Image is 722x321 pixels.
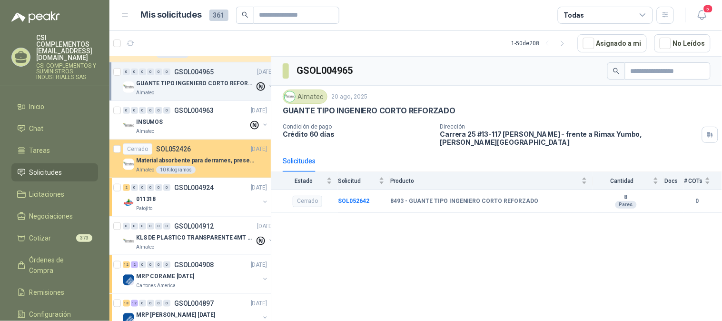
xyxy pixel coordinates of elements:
button: Asignado a mi [578,34,647,52]
p: INSUMOS [136,118,163,127]
span: Cantidad [593,178,651,184]
p: GSOL004924 [174,184,214,191]
p: Almatec [136,166,154,174]
span: Solicitud [338,178,377,184]
span: Configuración [30,309,71,320]
span: 5 [703,4,713,13]
div: Pares [615,201,637,209]
a: Remisiones [11,283,98,301]
a: Licitaciones [11,185,98,203]
p: [DATE] [251,106,267,115]
p: Carrera 25 #13-117 [PERSON_NAME] - frente a Rimax Yumbo , [PERSON_NAME][GEOGRAPHIC_DATA] [440,130,698,146]
p: [DATE] [257,222,273,231]
p: KLS DE PLASTICO TRANSPARENTE 4MT CAL 4 Y CINTA TRA [136,233,255,242]
div: 0 [123,223,130,230]
div: 0 [131,184,138,191]
a: 0 0 0 0 0 0 GSOL004963[DATE] Company LogoINSUMOSAlmatec [123,105,269,135]
p: GSOL004908 [174,261,214,268]
span: Remisiones [30,287,65,298]
a: Tareas [11,141,98,160]
a: Órdenes de Compra [11,251,98,280]
div: 0 [163,300,170,307]
p: Almatec [136,128,154,135]
span: Estado [283,178,325,184]
span: Órdenes de Compra [30,255,89,276]
div: 0 [163,261,170,268]
p: SOL052426 [156,146,191,152]
a: CerradoSOL052426[DATE] Company LogoMaterial absorbente para derrames, presentación por kgAlmatec1... [109,140,271,178]
b: 8493 - GUANTE TIPO INGENIERO CORTO REFORZADO [390,198,539,205]
a: Solicitudes [11,163,98,181]
p: Condición de pago [283,123,433,130]
p: GSOL004897 [174,300,214,307]
img: Company Logo [123,197,134,209]
a: SOL052642 [338,198,369,204]
th: Docs [664,172,684,190]
div: 0 [139,107,146,114]
div: 0 [139,184,146,191]
p: Dirección [440,123,698,130]
p: Patojito [136,205,152,212]
div: 12 [123,261,130,268]
div: 0 [163,69,170,75]
img: Company Logo [123,120,134,131]
img: Company Logo [123,159,134,170]
a: 2 0 0 0 0 0 GSOL004924[DATE] Company Logo011318Patojito [123,182,269,212]
div: 0 [155,261,162,268]
img: Logo peakr [11,11,60,23]
div: Solicitudes [283,156,316,166]
div: 18 [123,300,130,307]
span: # COTs [684,178,703,184]
div: 0 [131,69,138,75]
div: Almatec [283,90,327,104]
th: Solicitud [338,172,390,190]
div: 0 [155,300,162,307]
a: Negociaciones [11,207,98,225]
span: Producto [390,178,580,184]
div: 12 [131,300,138,307]
span: Solicitudes [30,167,62,178]
p: GSOL004912 [174,223,214,230]
span: Cotizar [30,233,51,243]
p: [DATE] [251,145,267,154]
a: 0 0 0 0 0 0 GSOL004912[DATE] Company LogoKLS DE PLASTICO TRANSPARENTE 4MT CAL 4 Y CINTA TRAAlmatec [123,221,275,251]
span: 361 [209,10,228,21]
a: Inicio [11,98,98,116]
p: Crédito 60 días [283,130,433,138]
th: Cantidad [593,172,664,190]
p: GSOL004963 [174,107,214,114]
b: 0 [684,197,711,206]
th: # COTs [684,172,722,190]
p: MRP CORAME [DATE] [136,272,194,281]
p: GSOL004965 [174,69,214,75]
span: Tareas [30,145,50,156]
span: Chat [30,123,44,134]
img: Company Logo [285,91,295,102]
p: [DATE] [251,261,267,270]
div: 0 [139,261,146,268]
span: Negociaciones [30,211,73,221]
p: Almatec [136,89,154,97]
div: 0 [147,107,154,114]
p: GUANTE TIPO INGENIERO CORTO REFORZADO [283,106,455,116]
span: Inicio [30,101,45,112]
div: 0 [139,300,146,307]
div: 0 [147,184,154,191]
div: Todas [564,10,584,20]
a: 12 2 0 0 0 0 GSOL004908[DATE] Company LogoMRP CORAME [DATE]Cartones America [123,259,269,290]
div: 0 [139,223,146,230]
div: 0 [155,223,162,230]
p: Cartones America [136,282,176,290]
div: 0 [147,69,154,75]
p: Almatec [136,243,154,251]
div: 0 [131,107,138,114]
p: GUANTE TIPO INGENIERO CORTO REFORZADO [136,79,255,88]
p: [DATE] [251,183,267,192]
div: 2 [123,184,130,191]
b: 8 [593,194,659,201]
span: 373 [76,234,92,242]
div: 0 [163,223,170,230]
h1: Mis solicitudes [141,8,202,22]
p: MRP [PERSON_NAME] [DATE] [136,311,215,320]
